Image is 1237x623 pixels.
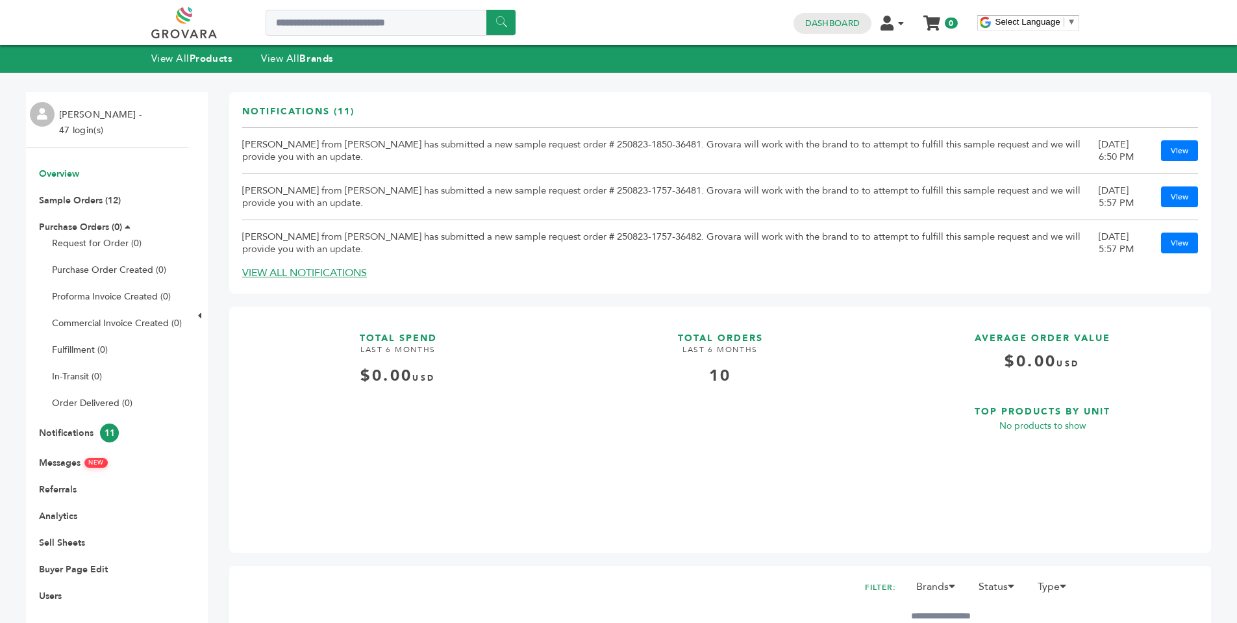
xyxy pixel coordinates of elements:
a: Proforma Invoice Created (0) [52,290,171,303]
a: Referrals [39,483,77,496]
img: profile.png [30,102,55,127]
span: 0 [945,18,957,29]
input: Search a product or brand... [266,10,516,36]
h3: TOTAL ORDERS [564,320,876,345]
a: VIEW ALL NOTIFICATIONS [242,266,367,280]
a: Sell Sheets [39,537,85,549]
h3: Notifications (11) [242,105,355,128]
div: [DATE] 5:57 PM [1099,231,1148,255]
td: [PERSON_NAME] from [PERSON_NAME] has submitted a new sample request order # 250823-1757-36481. Gr... [242,174,1099,220]
span: 11 [100,424,119,442]
strong: Products [190,52,232,65]
span: USD [1056,359,1079,369]
a: AVERAGE ORDER VALUE $0.00USD [886,320,1198,383]
h2: FILTER: [865,579,896,596]
h4: $0.00 [886,351,1198,383]
a: MessagesNEW [39,457,108,469]
a: Buyer Page Edit [39,563,108,576]
a: View AllBrands [261,52,334,65]
a: TOP PRODUCTS BY UNIT No products to show [886,393,1198,529]
span: Select Language [995,17,1060,27]
a: TOTAL ORDERS LAST 6 MONTHS 10 [564,320,876,530]
li: Status [972,579,1029,601]
p: No products to show [886,418,1198,434]
td: [PERSON_NAME] from [PERSON_NAME] has submitted a new sample request order # 250823-1850-36481. Gr... [242,128,1099,174]
li: [PERSON_NAME] - 47 login(s) [59,107,145,138]
a: View AllProducts [151,52,233,65]
a: Purchase Order Created (0) [52,264,166,276]
a: Request for Order (0) [52,237,142,249]
a: View [1161,233,1198,253]
a: Notifications11 [39,427,119,439]
a: Fulfillment (0) [52,344,108,356]
td: [PERSON_NAME] from [PERSON_NAME] has submitted a new sample request order # 250823-1757-36482. Gr... [242,220,1099,266]
div: 10 [564,365,876,387]
div: [DATE] 5:57 PM [1099,184,1148,209]
a: View [1161,186,1198,207]
a: View [1161,140,1198,161]
a: Order Delivered (0) [52,397,132,409]
li: Type [1031,579,1081,601]
a: My Cart [924,12,939,25]
a: Select Language​ [995,17,1076,27]
span: ​ [1064,17,1064,27]
a: Dashboard [805,18,860,29]
h3: TOTAL SPEND [242,320,554,345]
h3: TOP PRODUCTS BY UNIT [886,393,1198,418]
a: Overview [39,168,79,180]
h4: LAST 6 MONTHS [242,344,554,365]
span: USD [412,373,435,383]
h3: AVERAGE ORDER VALUE [886,320,1198,345]
strong: Brands [299,52,333,65]
a: TOTAL SPEND LAST 6 MONTHS $0.00USD [242,320,554,530]
a: Purchase Orders (0) [39,221,122,233]
div: [DATE] 6:50 PM [1099,138,1148,163]
div: $0.00 [242,365,554,387]
a: Users [39,590,62,602]
span: NEW [84,458,108,468]
a: Sample Orders (12) [39,194,121,207]
span: ▼ [1068,17,1076,27]
a: Commercial Invoice Created (0) [52,317,182,329]
li: Brands [910,579,969,601]
a: In-Transit (0) [52,370,102,383]
h4: LAST 6 MONTHS [564,344,876,365]
a: Analytics [39,510,77,522]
